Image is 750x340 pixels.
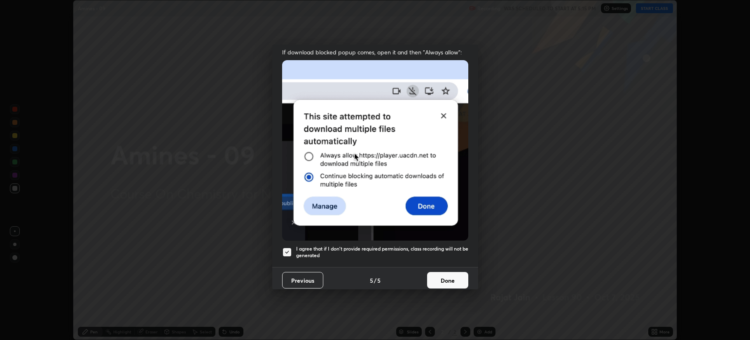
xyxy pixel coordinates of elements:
h4: / [374,276,376,285]
h4: 5 [370,276,373,285]
button: Previous [282,272,323,288]
button: Done [427,272,468,288]
h4: 5 [377,276,381,285]
img: downloads-permission-blocked.gif [282,60,468,240]
h5: I agree that if I don't provide required permissions, class recording will not be generated [296,246,468,258]
span: If download blocked popup comes, open it and then "Always allow": [282,48,468,56]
